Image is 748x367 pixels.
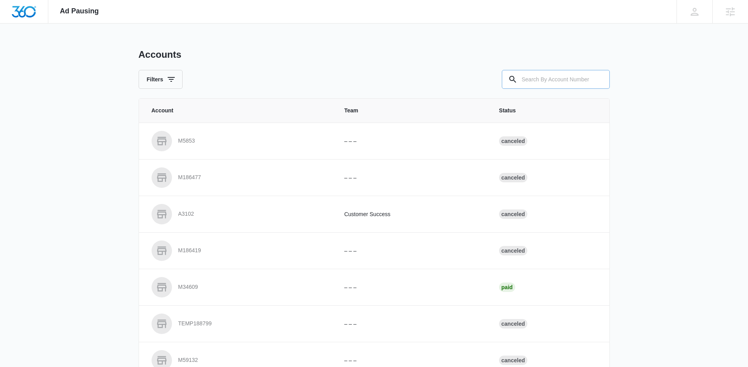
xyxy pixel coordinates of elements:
p: A3102 [178,210,194,218]
div: Canceled [499,136,527,146]
p: Customer Success [344,210,480,218]
span: Ad Pausing [60,7,99,15]
p: M186419 [178,247,201,255]
p: – – – [344,174,480,182]
a: TEMP188799 [152,314,326,334]
button: Filters [139,70,183,89]
div: Paid [499,283,515,292]
p: – – – [344,283,480,292]
p: – – – [344,247,480,255]
p: TEMP188799 [178,320,212,328]
div: Canceled [499,209,527,219]
a: M34609 [152,277,326,297]
a: M5853 [152,131,326,151]
span: Account [152,106,326,115]
input: Search By Account Number [502,70,610,89]
p: – – – [344,356,480,365]
div: Canceled [499,319,527,328]
div: Canceled [499,246,527,255]
p: – – – [344,137,480,145]
div: Canceled [499,356,527,365]
a: A3102 [152,204,326,224]
div: Canceled [499,173,527,182]
p: M34609 [178,283,198,291]
a: M186477 [152,167,326,188]
p: M59132 [178,356,198,364]
a: M186419 [152,240,326,261]
p: M5853 [178,137,195,145]
p: M186477 [178,174,201,182]
span: Team [344,106,480,115]
p: – – – [344,320,480,328]
h1: Accounts [139,49,181,61]
span: Status [499,106,597,115]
